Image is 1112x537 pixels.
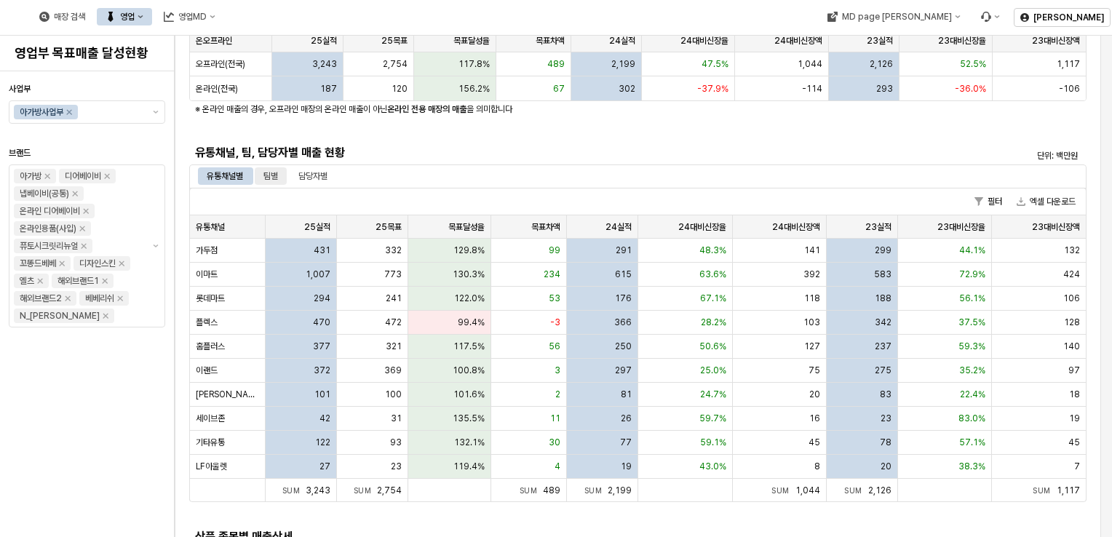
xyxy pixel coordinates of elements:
[117,295,123,301] div: Remove 베베리쉬
[85,291,114,306] div: 베베리쉬
[196,268,218,280] span: 이마트
[102,278,108,284] div: Remove 해외브랜드1
[699,461,726,472] span: 43.0%
[809,365,820,376] span: 75
[809,413,820,424] span: 16
[458,317,485,328] span: 99.4%
[1057,485,1080,496] span: 1,117
[795,485,820,496] span: 1,044
[959,365,985,376] span: 35.2%
[699,413,726,424] span: 59.7%
[874,268,891,280] span: 583
[958,413,985,424] span: 83.0%
[550,317,560,328] span: -3
[611,58,635,70] span: 2,199
[207,167,243,185] div: 유통채널별
[147,165,164,327] button: 제안 사항 표시
[955,83,986,95] span: -36.0%
[290,167,336,185] div: 담당자별
[195,146,857,160] h5: 유통채널, 팀, 담당자별 매출 현황
[306,268,330,280] span: 1,007
[621,389,632,400] span: 81
[198,167,252,185] div: 유통채널별
[9,84,31,94] span: 사업부
[960,58,986,70] span: 52.5%
[1063,341,1080,352] span: 140
[196,221,225,233] span: 유통채널
[699,341,726,352] span: 50.6%
[972,8,1008,25] div: Menu item 6
[454,293,485,304] span: 122.0%
[881,461,891,472] span: 20
[958,461,985,472] span: 38.3%
[314,365,330,376] span: 372
[865,221,891,233] span: 23실적
[20,204,80,218] div: 온라인 디어베이비
[549,293,560,304] span: 53
[621,461,632,472] span: 19
[616,244,632,256] span: 291
[196,365,218,376] span: 이랜드
[196,83,238,95] span: 온라인(전국)
[119,260,124,266] div: Remove 디자인스킨
[772,221,820,233] span: 24대비신장액
[700,437,726,448] span: 59.1%
[282,486,306,495] span: Sum
[377,485,402,496] span: 2,754
[255,167,287,185] div: 팀별
[386,293,402,304] span: 241
[453,365,485,376] span: 100.8%
[868,485,891,496] span: 2,126
[314,244,330,256] span: 431
[104,173,110,179] div: Remove 디어베이비
[458,58,490,70] span: 117.8%
[81,243,87,249] div: Remove 퓨토시크릿리뉴얼
[550,413,560,424] span: 11
[453,268,485,280] span: 130.3%
[453,35,490,47] span: 목표달성율
[875,365,891,376] span: 275
[20,105,63,119] div: 아가방사업부
[875,341,891,352] span: 237
[453,341,485,352] span: 117.5%
[385,389,402,400] span: 100
[387,104,466,114] strong: 온라인 전용 매장의 매출
[875,293,891,304] span: 188
[97,8,152,25] button: 영업
[384,365,402,376] span: 369
[700,365,726,376] span: 25.0%
[1063,293,1080,304] span: 106
[678,221,726,233] span: 24대비신장율
[1063,268,1080,280] span: 424
[619,83,635,95] span: 302
[880,437,891,448] span: 78
[881,413,891,424] span: 23
[700,293,726,304] span: 67.1%
[867,35,893,47] span: 23실적
[818,8,969,25] div: MD page 이동
[263,167,278,185] div: 팀별
[555,461,560,472] span: 4
[544,268,560,280] span: 234
[175,36,1112,537] main: App Frame
[700,389,726,400] span: 24.7%
[1032,35,1080,47] span: 23대비신장액
[804,341,820,352] span: 127
[614,317,632,328] span: 366
[1059,83,1080,95] span: -106
[453,413,485,424] span: 135.5%
[818,8,969,25] button: MD page [PERSON_NAME]
[66,109,72,115] div: Remove 아가방사업부
[37,278,43,284] div: Remove 엘츠
[385,317,402,328] span: 472
[771,486,795,495] span: Sum
[72,191,78,196] div: Remove 냅베이비(공통)
[147,101,164,123] button: 제안 사항 표시
[196,35,232,47] span: 온오프라인
[31,8,94,25] div: 매장 검색
[615,268,632,280] span: 615
[386,341,402,352] span: 321
[699,268,726,280] span: 63.6%
[549,244,560,256] span: 99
